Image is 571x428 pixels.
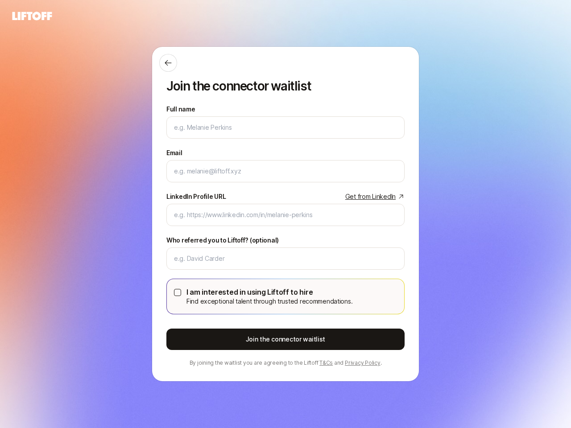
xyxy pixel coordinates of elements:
[186,286,352,298] p: I am interested in using Liftoff to hire
[166,104,195,115] label: Full name
[166,235,279,246] label: Who referred you to Liftoff? (optional)
[166,148,182,158] label: Email
[166,329,405,350] button: Join the connector waitlist
[174,253,397,264] input: e.g. David Carder
[174,289,181,296] button: I am interested in using Liftoff to hireFind exceptional talent through trusted recommendations.
[174,210,397,220] input: e.g. https://www.linkedin.com/in/melanie-perkins
[174,122,397,133] input: e.g. Melanie Perkins
[345,191,405,202] a: Get from LinkedIn
[345,359,381,366] a: Privacy Policy
[166,359,405,367] p: By joining the waitlist you are agreeing to the Liftoff and .
[166,191,226,202] div: LinkedIn Profile URL
[186,296,352,307] p: Find exceptional talent through trusted recommendations.
[166,79,405,93] p: Join the connector waitlist
[174,166,397,177] input: e.g. melanie@liftoff.xyz
[319,359,333,366] a: T&Cs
